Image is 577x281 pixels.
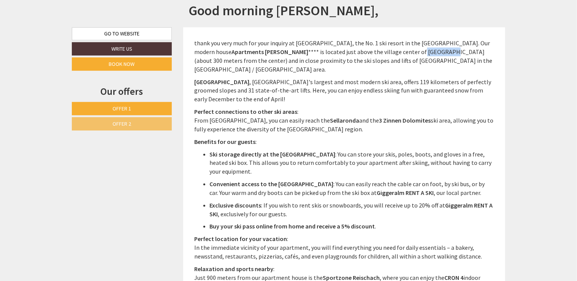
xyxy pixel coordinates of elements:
div: Appartements [PERSON_NAME] [12,22,84,29]
div: Our offers [72,84,172,98]
strong: Sellaronda [330,117,360,124]
span: Offer 2 [113,120,131,127]
strong: Perfect location for your vacation [195,235,287,243]
p: : In the immediate vicinity of your apartment, you will find everything you need for daily essent... [195,235,494,261]
a: Go to website [72,27,172,40]
small: 09:49 [12,37,84,43]
div: Hello, how can we help you? [6,21,88,44]
strong: Apartments [PERSON_NAME] [232,48,309,56]
p: : You can store your skis, poles, boots, and gloves in a free, heated ski box. This allows you to... [210,150,494,176]
strong: Convenient access to the [GEOGRAPHIC_DATA] [210,180,334,188]
strong: Exclusive discounts [210,201,262,209]
strong: Giggeralm RENT A SKI [210,201,493,218]
span: Offer 1 [113,105,131,112]
p: thank you very much for your inquiry at [GEOGRAPHIC_DATA], the No. 1 ski resort in the [GEOGRAPHI... [195,39,494,73]
p: : You can easily reach the cable car on foot, by ski bus, or by car. Your warm and dry boots can ... [210,180,494,197]
a: Book now [72,57,172,71]
h1: Good morning [PERSON_NAME], [189,3,379,18]
p: : [195,137,494,146]
strong: 3 Zinnen Dolomites [379,117,431,124]
p: . [210,222,494,231]
strong: Ski storage directly at the [GEOGRAPHIC_DATA] [210,150,336,158]
strong: Perfect connections to other ski areas [195,108,298,115]
a: Write us [72,42,172,56]
button: Send [264,201,300,214]
strong: Relaxation and sports nearby [195,265,274,273]
strong: Giggeralm RENT A SKI [377,189,434,196]
strong: Buy your ski pass online from home and receive a 5% discount [210,222,375,230]
strong: Benefits for our guests [195,138,256,145]
strong: [GEOGRAPHIC_DATA] [195,78,250,86]
p: , [GEOGRAPHIC_DATA]'s largest and most modern ski area, offers 119 kilometers of perfectly groome... [195,78,494,104]
p: : From [GEOGRAPHIC_DATA], you can easily reach the and the ski area, allowing you to fully experi... [195,107,494,134]
p: : If you wish to rent skis or snowboards, you will receive up to 20% off at , exclusively for our... [210,201,494,219]
div: [DATE] [136,6,163,19]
